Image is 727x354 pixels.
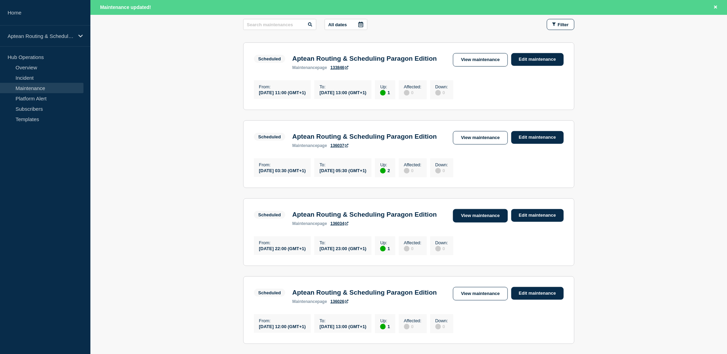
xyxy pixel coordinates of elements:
[292,65,327,70] p: page
[331,143,348,148] a: 136037
[435,167,448,174] div: 0
[511,131,564,144] a: Edit maintenance
[292,65,317,70] span: maintenance
[435,245,448,252] div: 0
[380,168,386,174] div: up
[320,240,366,245] p: To :
[511,287,564,300] a: Edit maintenance
[292,55,437,62] h3: Aptean Routing & Scheduling Paragon Edition
[404,245,422,252] div: 0
[435,168,441,174] div: disabled
[380,90,386,96] div: up
[259,162,306,167] p: From :
[320,323,366,329] div: [DATE] 13:00 (GMT+1)
[292,299,317,304] span: maintenance
[380,162,390,167] p: Up :
[404,167,422,174] div: 0
[259,89,306,95] div: [DATE] 11:00 (GMT+1)
[259,167,306,173] div: [DATE] 03:30 (GMT+1)
[404,318,422,323] p: Affected :
[259,323,306,329] div: [DATE] 12:00 (GMT+1)
[404,324,410,330] div: disabled
[404,168,410,174] div: disabled
[404,89,422,96] div: 0
[292,221,317,226] span: maintenance
[292,133,437,140] h3: Aptean Routing & Scheduling Paragon Edition
[404,246,410,252] div: disabled
[404,84,422,89] p: Affected :
[558,22,569,27] span: Filter
[320,89,366,95] div: [DATE] 13:00 (GMT+1)
[292,143,327,148] p: page
[292,221,327,226] p: page
[380,240,390,245] p: Up :
[435,89,448,96] div: 0
[404,240,422,245] p: Affected :
[292,211,437,218] h3: Aptean Routing & Scheduling Paragon Edition
[547,19,574,30] button: Filter
[380,167,390,174] div: 2
[320,167,366,173] div: [DATE] 05:30 (GMT+1)
[380,318,390,323] p: Up :
[320,84,366,89] p: To :
[259,240,306,245] p: From :
[380,323,390,330] div: 1
[243,19,316,30] input: Search maintenances
[453,287,508,301] a: View maintenance
[331,221,348,226] a: 136034
[331,299,348,304] a: 136026
[435,90,441,96] div: disabled
[511,209,564,222] a: Edit maintenance
[404,162,422,167] p: Affected :
[292,143,317,148] span: maintenance
[259,84,306,89] p: From :
[453,131,508,145] a: View maintenance
[380,324,386,330] div: up
[435,162,448,167] p: Down :
[320,162,366,167] p: To :
[453,209,508,223] a: View maintenance
[435,246,441,252] div: disabled
[258,56,281,61] div: Scheduled
[100,4,151,10] span: Maintenance updated!
[435,323,448,330] div: 0
[320,245,366,251] div: [DATE] 23:00 (GMT+1)
[380,84,390,89] p: Up :
[8,33,74,39] p: Aptean Routing & Scheduling Paragon Edition
[325,19,367,30] button: All dates
[380,245,390,252] div: 1
[328,22,347,27] p: All dates
[258,134,281,139] div: Scheduled
[435,324,441,330] div: disabled
[258,212,281,217] div: Scheduled
[258,290,281,295] div: Scheduled
[404,90,410,96] div: disabled
[259,245,306,251] div: [DATE] 22:00 (GMT+1)
[292,299,327,304] p: page
[380,246,386,252] div: up
[292,289,437,296] h3: Aptean Routing & Scheduling Paragon Edition
[320,318,366,323] p: To :
[259,318,306,323] p: From :
[435,240,448,245] p: Down :
[511,53,564,66] a: Edit maintenance
[711,3,720,11] button: Close banner
[453,53,508,67] a: View maintenance
[435,84,448,89] p: Down :
[404,323,422,330] div: 0
[435,318,448,323] p: Down :
[331,65,348,70] a: 133846
[380,89,390,96] div: 1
